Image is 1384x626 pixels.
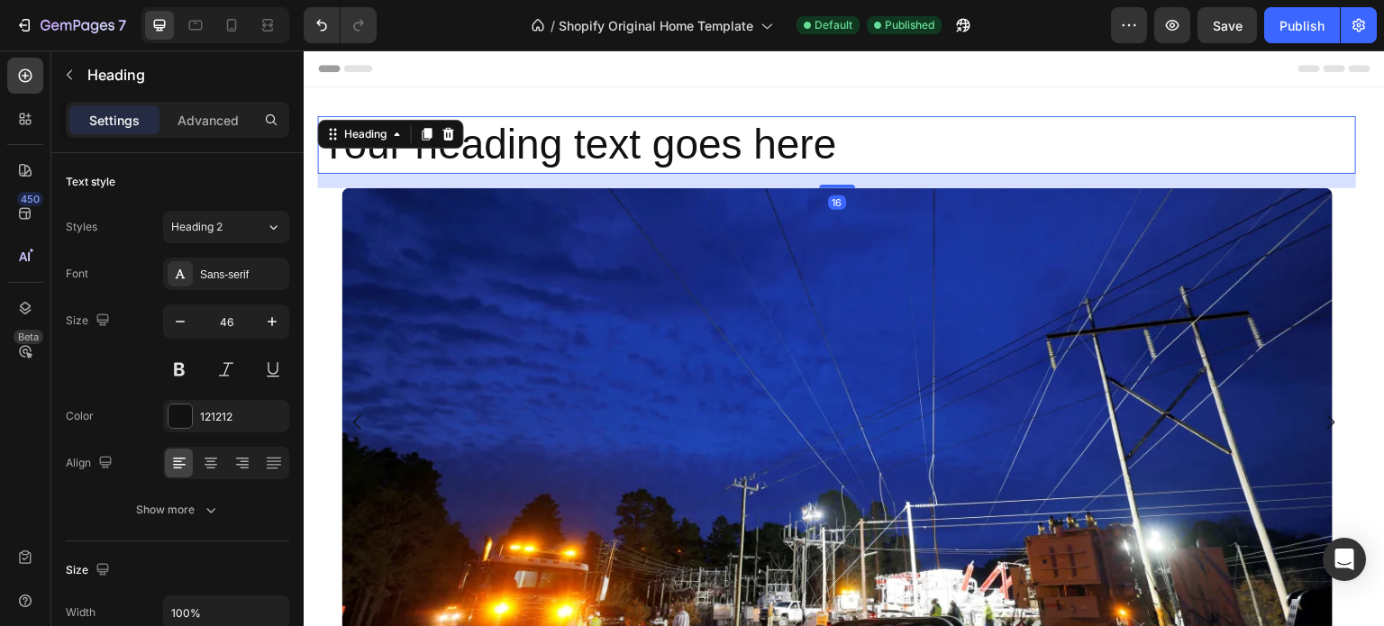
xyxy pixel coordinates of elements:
p: Settings [89,111,140,130]
button: Carousel Next Arrow [1002,347,1052,397]
button: Save [1197,7,1257,43]
p: 7 [118,14,126,36]
div: Size [66,309,114,333]
div: 121212 [200,409,285,425]
p: Heading [87,64,282,86]
span: Published [885,17,934,33]
div: Sans-serif [200,267,285,283]
div: Beta [14,330,43,344]
iframe: Design area [304,50,1384,626]
span: Default [815,17,852,33]
div: Styles [66,219,97,235]
p: Advanced [178,111,239,130]
div: 450 [17,192,43,206]
div: Width [66,604,96,621]
div: Publish [1279,16,1325,35]
div: Open Intercom Messenger [1323,538,1366,581]
button: 7 [7,7,134,43]
div: Show more [136,501,220,519]
span: / [551,16,555,35]
div: Undo/Redo [304,7,377,43]
span: Save [1213,18,1243,33]
div: Font [66,266,88,282]
button: Heading 2 [163,211,289,243]
div: Text style [66,174,115,190]
div: Size [66,558,114,583]
div: Color [66,408,94,424]
div: Align [66,451,116,476]
span: Shopify Original Home Template [559,16,753,35]
button: Show more [66,494,289,526]
span: Heading 2 [171,219,223,235]
button: Publish [1264,7,1340,43]
div: 16 [524,145,542,159]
